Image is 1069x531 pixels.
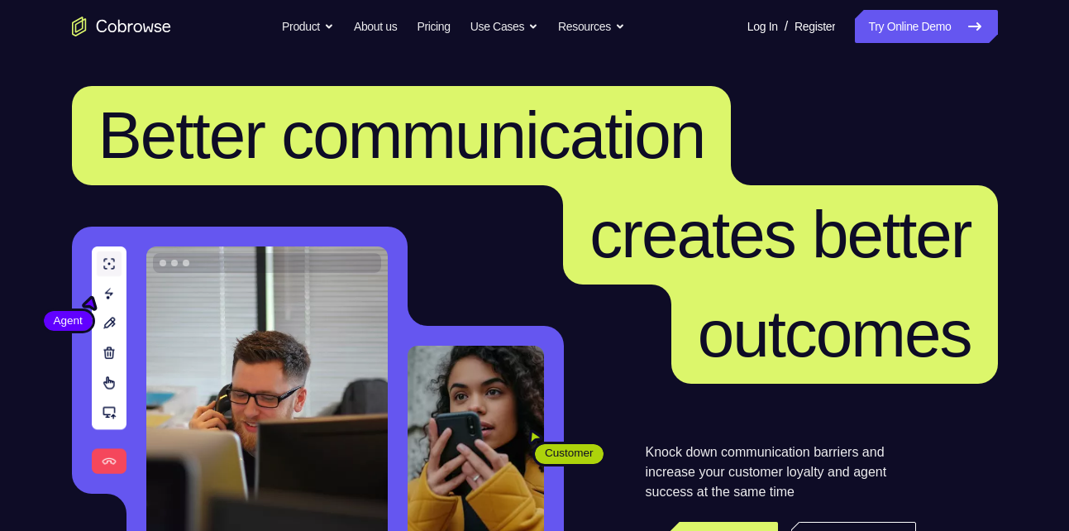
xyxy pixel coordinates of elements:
[72,17,171,36] a: Go to the home page
[795,10,835,43] a: Register
[747,10,778,43] a: Log In
[354,10,397,43] a: About us
[282,10,334,43] button: Product
[785,17,788,36] span: /
[417,10,450,43] a: Pricing
[98,98,705,172] span: Better communication
[470,10,538,43] button: Use Cases
[698,297,971,371] span: outcomes
[589,198,971,271] span: creates better
[558,10,625,43] button: Resources
[855,10,997,43] a: Try Online Demo
[646,442,916,502] p: Knock down communication barriers and increase your customer loyalty and agent success at the sam...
